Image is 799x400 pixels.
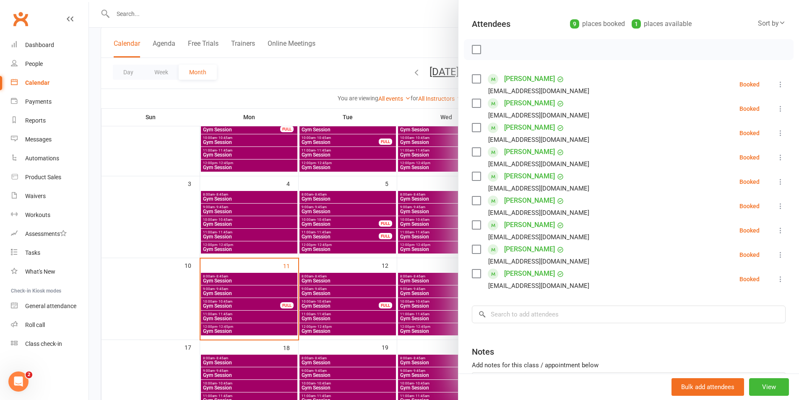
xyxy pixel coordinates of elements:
[739,179,760,185] div: Booked
[25,303,76,309] div: General attendance
[11,206,88,225] a: Workouts
[25,193,46,199] div: Waivers
[11,297,88,316] a: General attendance kiosk mode
[25,340,62,347] div: Class check-in
[11,187,88,206] a: Waivers
[504,218,555,232] a: [PERSON_NAME]
[25,117,46,124] div: Reports
[488,280,589,291] div: [EMAIL_ADDRESS][DOMAIN_NAME]
[8,371,29,392] iframe: Intercom live chat
[25,60,43,67] div: People
[10,8,31,29] a: Clubworx
[25,42,54,48] div: Dashboard
[25,249,40,256] div: Tasks
[739,227,760,233] div: Booked
[11,36,88,55] a: Dashboard
[25,155,59,162] div: Automations
[488,256,589,267] div: [EMAIL_ADDRESS][DOMAIN_NAME]
[504,243,555,256] a: [PERSON_NAME]
[632,18,692,30] div: places available
[504,72,555,86] a: [PERSON_NAME]
[671,378,744,396] button: Bulk add attendees
[749,378,789,396] button: View
[504,194,555,207] a: [PERSON_NAME]
[488,134,589,145] div: [EMAIL_ADDRESS][DOMAIN_NAME]
[739,203,760,209] div: Booked
[11,262,88,281] a: What's New
[739,252,760,258] div: Booked
[488,232,589,243] div: [EMAIL_ADDRESS][DOMAIN_NAME]
[25,230,67,237] div: Assessments
[504,97,555,110] a: [PERSON_NAME]
[570,19,579,29] div: 9
[11,335,88,353] a: Class kiosk mode
[25,136,52,143] div: Messages
[488,207,589,218] div: [EMAIL_ADDRESS][DOMAIN_NAME]
[758,18,786,29] div: Sort by
[504,267,555,280] a: [PERSON_NAME]
[25,174,61,180] div: Product Sales
[488,159,589,170] div: [EMAIL_ADDRESS][DOMAIN_NAME]
[739,81,760,87] div: Booked
[11,92,88,111] a: Payments
[488,110,589,121] div: [EMAIL_ADDRESS][DOMAIN_NAME]
[504,145,555,159] a: [PERSON_NAME]
[11,73,88,92] a: Calendar
[504,121,555,134] a: [PERSON_NAME]
[11,225,88,243] a: Assessments
[472,18,510,30] div: Attendees
[11,316,88,335] a: Roll call
[11,111,88,130] a: Reports
[26,371,32,378] span: 2
[632,19,641,29] div: 1
[739,130,760,136] div: Booked
[25,79,49,86] div: Calendar
[504,170,555,183] a: [PERSON_NAME]
[739,106,760,112] div: Booked
[488,86,589,97] div: [EMAIL_ADDRESS][DOMAIN_NAME]
[488,183,589,194] div: [EMAIL_ADDRESS][DOMAIN_NAME]
[570,18,625,30] div: places booked
[11,55,88,73] a: People
[472,306,786,323] input: Search to add attendees
[472,346,494,358] div: Notes
[11,130,88,149] a: Messages
[472,360,786,370] div: Add notes for this class / appointment below
[739,276,760,282] div: Booked
[11,168,88,187] a: Product Sales
[25,268,55,275] div: What's New
[25,98,52,105] div: Payments
[11,243,88,262] a: Tasks
[25,322,45,328] div: Roll call
[11,149,88,168] a: Automations
[739,154,760,160] div: Booked
[25,212,50,218] div: Workouts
